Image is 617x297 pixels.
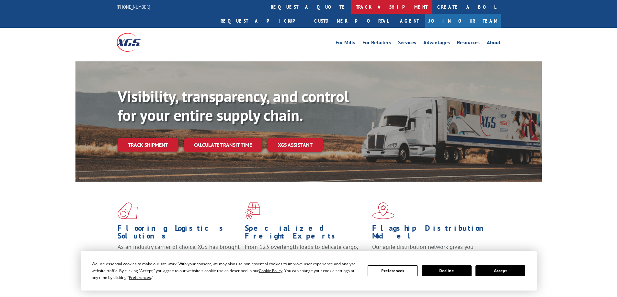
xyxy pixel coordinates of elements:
div: We use essential cookies to make our site work. With your consent, we may also use non-essential ... [92,260,360,281]
a: For Retailers [362,40,391,47]
h1: Flagship Distribution Model [372,224,495,243]
a: Services [398,40,416,47]
button: Accept [475,265,525,276]
a: Request a pickup [216,14,309,28]
button: Decline [422,265,472,276]
span: Preferences [129,275,151,280]
a: Track shipment [118,138,178,152]
a: Agent [394,14,425,28]
a: About [487,40,501,47]
a: Customer Portal [309,14,394,28]
h1: Specialized Freight Experts [245,224,367,243]
span: As an industry carrier of choice, XGS has brought innovation and dedication to flooring logistics... [118,243,240,266]
img: xgs-icon-total-supply-chain-intelligence-red [118,202,138,219]
a: Join Our Team [425,14,501,28]
a: For Mills [336,40,355,47]
p: From 123 overlength loads to delicate cargo, our experienced staff knows the best way to move you... [245,243,367,272]
span: Our agile distribution network gives you nationwide inventory management on demand. [372,243,491,258]
a: XGS ASSISTANT [268,138,323,152]
span: Cookie Policy [259,268,282,273]
div: Cookie Consent Prompt [81,251,537,291]
img: xgs-icon-focused-on-flooring-red [245,202,260,219]
button: Preferences [368,265,417,276]
b: Visibility, transparency, and control for your entire supply chain. [118,86,349,125]
a: [PHONE_NUMBER] [117,4,150,10]
h1: Flooring Logistics Solutions [118,224,240,243]
a: Resources [457,40,480,47]
a: Calculate transit time [184,138,262,152]
img: xgs-icon-flagship-distribution-model-red [372,202,394,219]
a: Advantages [423,40,450,47]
